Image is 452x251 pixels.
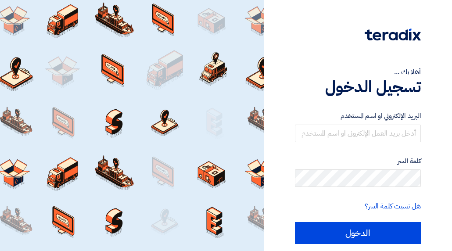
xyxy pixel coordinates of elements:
label: البريد الإلكتروني او اسم المستخدم [295,111,421,121]
div: أهلا بك ... [295,67,421,77]
label: كلمة السر [295,156,421,166]
a: هل نسيت كلمة السر؟ [365,201,421,212]
input: أدخل بريد العمل الإلكتروني او اسم المستخدم الخاص بك ... [295,125,421,142]
h1: تسجيل الدخول [295,77,421,97]
img: Teradix logo [365,29,421,41]
input: الدخول [295,222,421,244]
